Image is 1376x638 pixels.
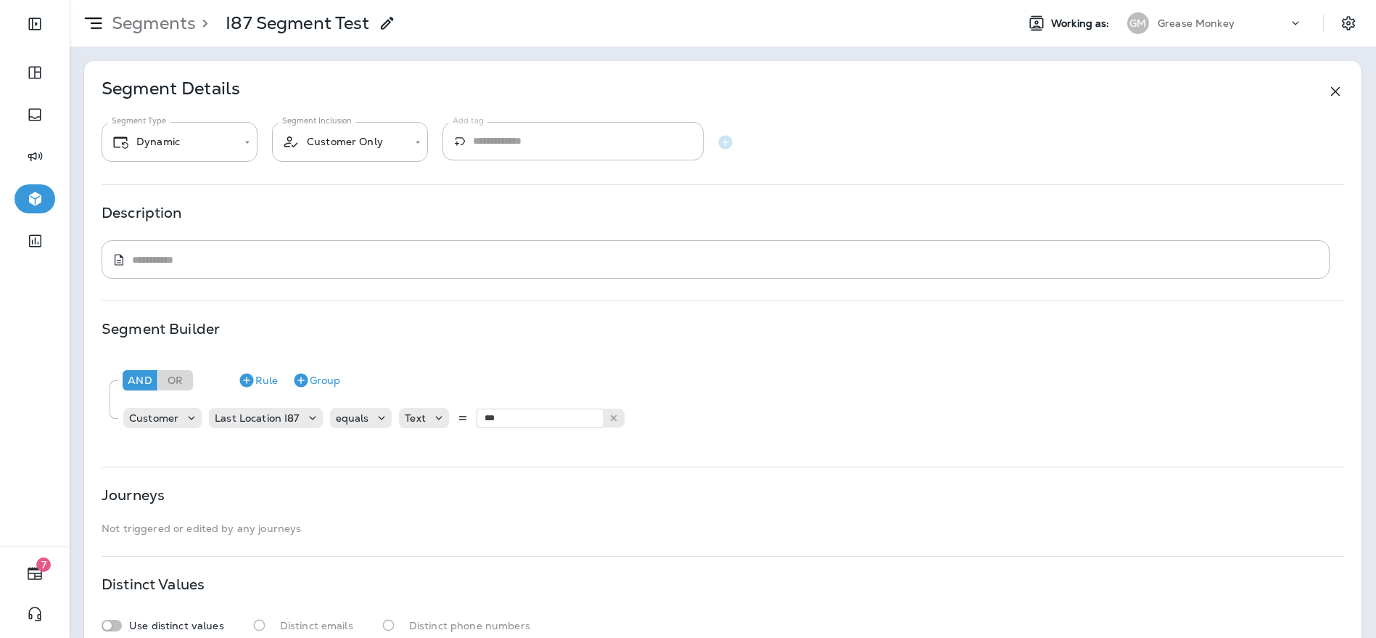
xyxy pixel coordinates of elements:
p: Distinct Values [102,578,205,590]
div: And [123,370,157,390]
p: Text [405,412,426,424]
p: equals [336,412,369,424]
div: GM [1127,12,1149,34]
p: Segment Details [102,83,240,100]
label: Segment Type [112,115,166,126]
p: Not triggered or edited by any journeys [102,523,1344,534]
p: Grease Monkey [1158,17,1235,29]
p: Last Location I87 [215,412,299,424]
div: Customer Only [282,133,405,151]
button: 7 [15,559,55,588]
p: Journeys [102,489,165,501]
p: > [196,12,208,34]
button: Expand Sidebar [15,9,55,38]
button: Settings [1335,10,1361,36]
p: Description [102,207,182,218]
p: I87 Segment Test [226,12,369,34]
div: Or [158,370,193,390]
p: Distinct emails [280,620,353,631]
button: Rule [232,369,284,392]
span: 7 [36,557,51,572]
span: Working as: [1051,17,1113,30]
p: Segment Builder [102,323,220,335]
p: Customer [129,412,178,424]
div: Dynamic [112,134,234,151]
label: Segment Inclusion [282,115,352,126]
label: Add tag [453,115,484,126]
p: Use distinct values [129,620,224,631]
button: Group [287,369,346,392]
p: Segments [106,12,196,34]
p: Distinct phone numbers [409,620,530,631]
